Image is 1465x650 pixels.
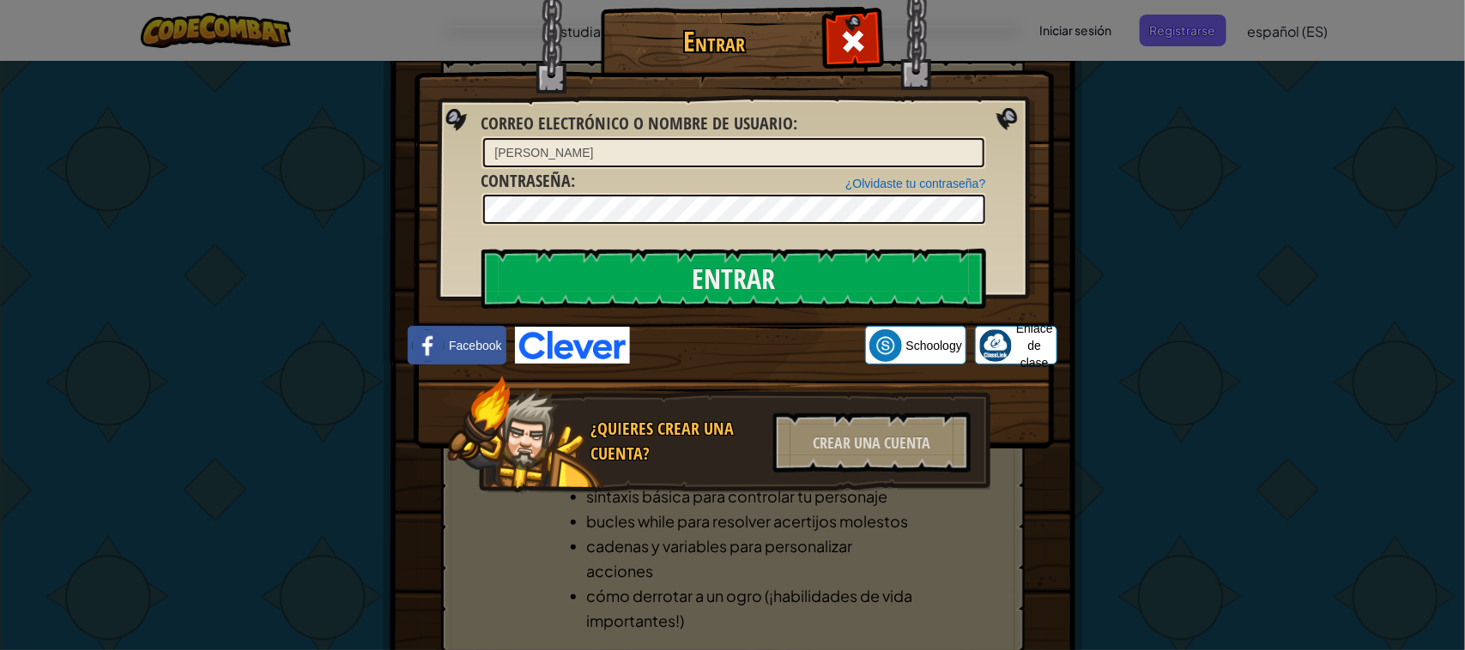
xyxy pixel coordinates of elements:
img: schoology.png [869,329,902,362]
img: classlink-logo-small.png [979,329,1012,362]
font: Enlace de clase [1016,322,1053,370]
font: : [794,111,798,135]
font: Contraseña [481,169,572,192]
font: ¿Quieres crear una cuenta? [591,417,735,465]
font: Schoology [906,339,962,352]
input: Entrar [481,249,986,309]
font: : [572,169,576,192]
font: Entrar [683,22,745,60]
font: Facebook [449,339,501,352]
img: clever-logo-blue.png [515,327,630,364]
iframe: Botón Iniciar sesión con Google [630,327,865,364]
img: facebook_small.png [412,329,445,362]
font: Crear una cuenta [813,432,930,454]
a: ¿Olvidaste tu contraseña? [845,177,985,190]
font: Correo electrónico o nombre de usuario [481,111,794,135]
